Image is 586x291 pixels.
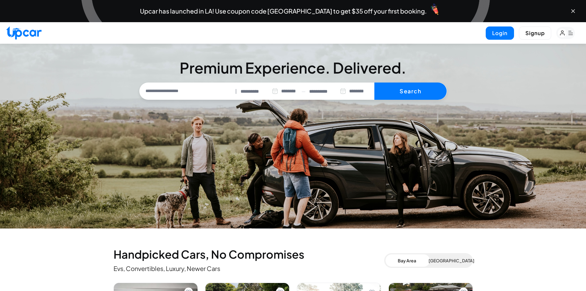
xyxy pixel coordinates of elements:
[114,264,384,273] p: Evs, Convertibles, Luxury, Newer Cars
[519,26,551,40] button: Signup
[139,60,447,75] h3: Premium Experience. Delivered.
[374,83,447,100] button: Search
[140,8,427,14] span: Upcar has launched in LA! Use coupon code [GEOGRAPHIC_DATA] to get $35 off your first booking.
[6,26,42,39] img: Upcar Logo
[385,254,429,267] button: Bay Area
[570,8,576,14] button: Close banner
[429,254,472,267] button: [GEOGRAPHIC_DATA]
[486,26,514,40] button: Login
[235,88,237,95] span: |
[301,88,305,95] span: —
[114,248,384,261] h2: Handpicked Cars, No Compromises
